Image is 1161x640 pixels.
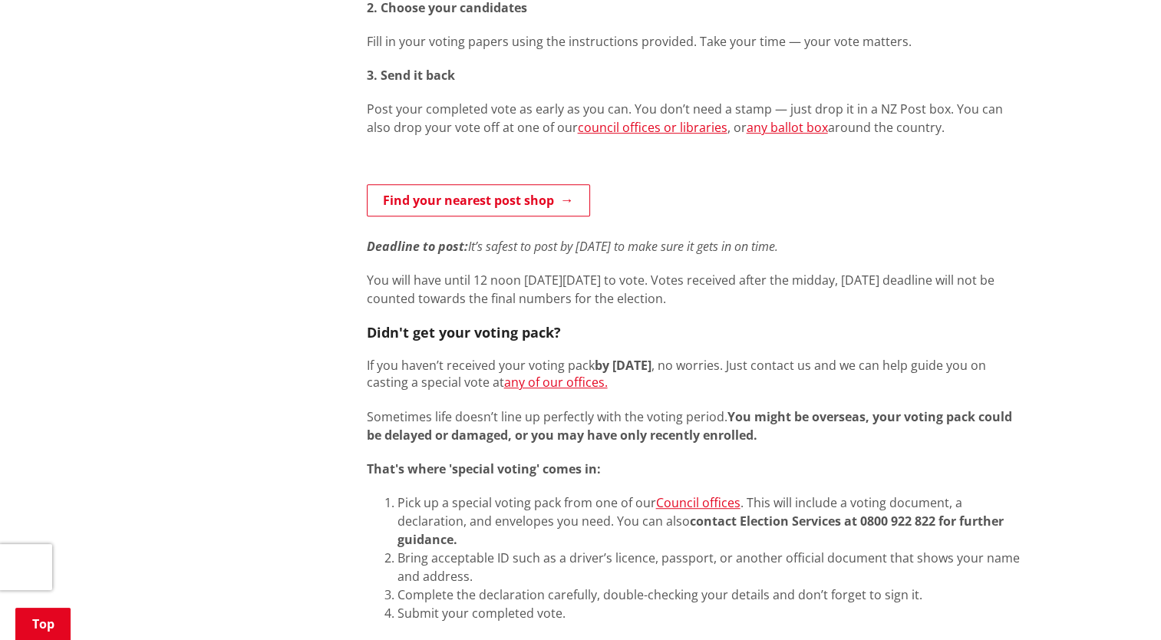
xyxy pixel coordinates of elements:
em: Deadline to post: [367,238,468,255]
a: any ballot box [747,119,828,136]
li: Bring acceptable ID such as a driver’s licence, passport, or another official document that shows... [397,549,1021,586]
strong: contact Election Services at 0800 922 822 for further guidance. [397,513,1004,548]
p: If you haven’t received your voting pack , no worries. Just contact us and we can help guide you ... [367,357,1021,391]
a: council offices or libraries [578,119,727,136]
a: any of our offices. [504,374,608,391]
em: It’s safest to post by [DATE] to make sure it gets in on time. [468,238,778,255]
p: Post your completed vote as early as you can. You don’t need a stamp — just drop it in a NZ Post ... [367,100,1021,137]
a: Find your nearest post shop [367,184,590,216]
a: Council offices [656,494,740,511]
iframe: Messenger Launcher [1090,576,1146,631]
p: Fill in your voting papers using the instructions provided. Take your time — your vote matters. [367,32,1021,51]
strong: You might be overseas, your voting pack could be delayed or damaged, or you may have only recentl... [367,408,1012,444]
strong: 3. Send it back [367,67,455,84]
p: Sometimes life doesn’t line up perfectly with the voting period. [367,407,1021,444]
strong: That's where 'special voting' comes in: [367,460,601,477]
strong: Didn't get your voting pack? [367,323,561,341]
li: Complete the declaration carefully, double-checking your details and don’t forget to sign it. [397,586,1021,604]
li: Pick up a special voting pack from one of our . This will include a voting document, a declaratio... [397,493,1021,549]
strong: by [DATE] [595,357,651,374]
li: Submit your completed vote. [397,604,1021,622]
a: Top [15,608,71,640]
p: You will have until 12 noon [DATE][DATE] to vote. Votes received after the midday, [DATE] deadlin... [367,271,1021,308]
